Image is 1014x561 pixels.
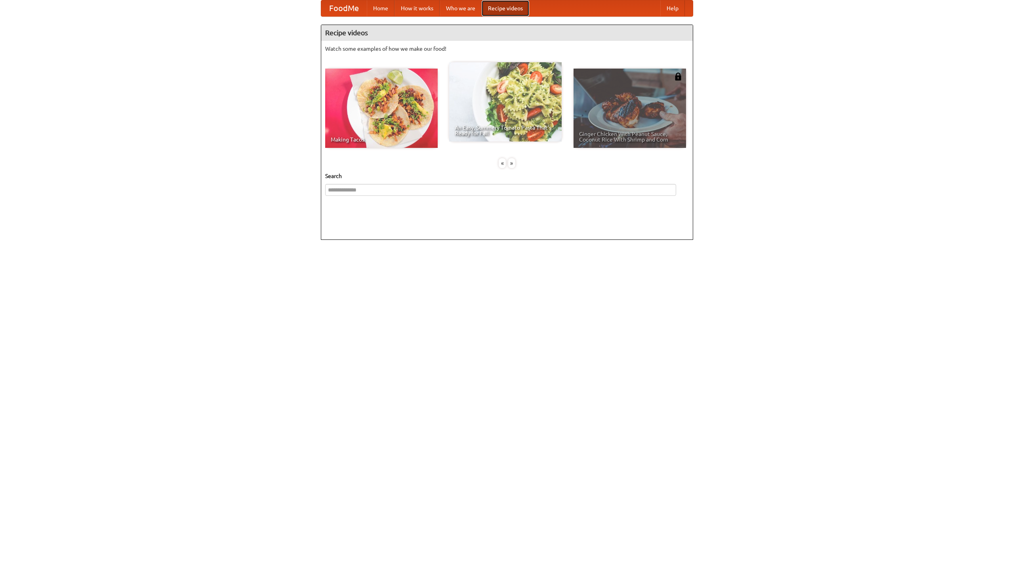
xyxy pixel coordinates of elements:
a: How it works [395,0,440,16]
p: Watch some examples of how we make our food! [325,45,689,53]
span: Making Tacos [331,137,432,142]
img: 483408.png [674,73,682,80]
a: FoodMe [321,0,367,16]
div: « [499,158,506,168]
a: Help [660,0,685,16]
a: Recipe videos [482,0,529,16]
a: Who we are [440,0,482,16]
a: An Easy, Summery Tomato Pasta That's Ready for Fall [449,62,562,142]
h5: Search [325,172,689,180]
a: Home [367,0,395,16]
h4: Recipe videos [321,25,693,41]
a: Making Tacos [325,69,438,148]
span: An Easy, Summery Tomato Pasta That's Ready for Fall [455,125,556,136]
div: » [508,158,515,168]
